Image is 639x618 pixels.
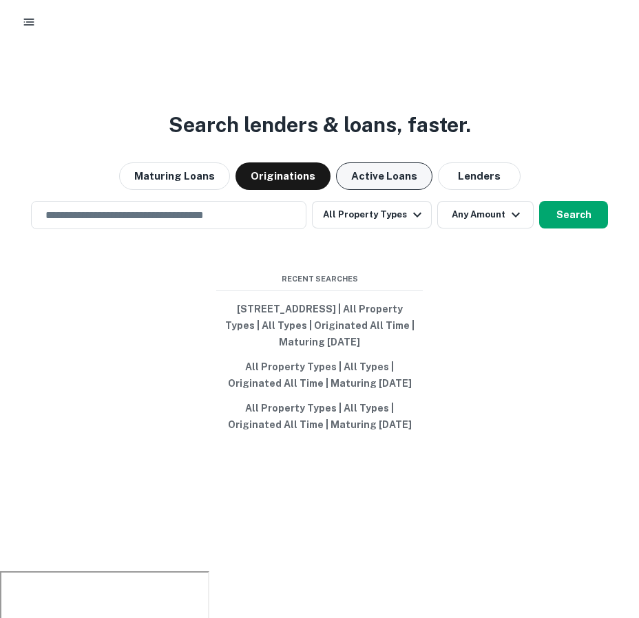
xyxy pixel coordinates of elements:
button: Lenders [438,162,521,190]
button: Maturing Loans [119,162,230,190]
span: Recent Searches [216,273,423,285]
button: [STREET_ADDRESS] | All Property Types | All Types | Originated All Time | Maturing [DATE] [216,297,423,354]
button: All Property Types [312,201,432,228]
button: All Property Types | All Types | Originated All Time | Maturing [DATE] [216,396,423,437]
button: Any Amount [437,201,534,228]
button: Originations [235,162,331,190]
button: Active Loans [336,162,432,190]
iframe: Chat Widget [570,508,639,574]
button: Search [539,201,608,228]
button: All Property Types | All Types | Originated All Time | Maturing [DATE] [216,354,423,396]
h3: Search lenders & loans, faster. [169,109,471,140]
